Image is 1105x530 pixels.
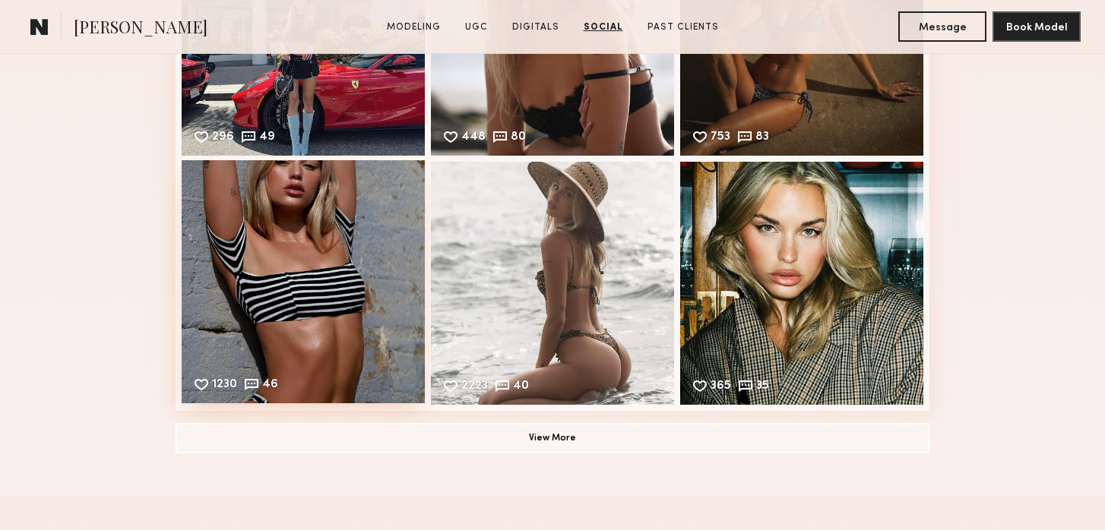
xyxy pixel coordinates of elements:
[461,380,488,394] div: 2223
[756,380,769,394] div: 35
[578,21,629,34] a: Social
[461,131,486,145] div: 448
[176,423,929,453] button: View More
[506,21,565,34] a: Digitals
[74,15,207,42] span: [PERSON_NAME]
[259,131,275,145] div: 49
[641,21,725,34] a: Past Clients
[898,11,986,42] button: Message
[262,379,278,393] div: 46
[711,131,730,145] div: 753
[381,21,447,34] a: Modeling
[459,21,494,34] a: UGC
[755,131,769,145] div: 83
[212,379,237,393] div: 1230
[993,20,1081,33] a: Book Model
[711,380,731,394] div: 365
[212,131,234,145] div: 296
[513,380,529,394] div: 40
[511,131,526,145] div: 80
[993,11,1081,42] button: Book Model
